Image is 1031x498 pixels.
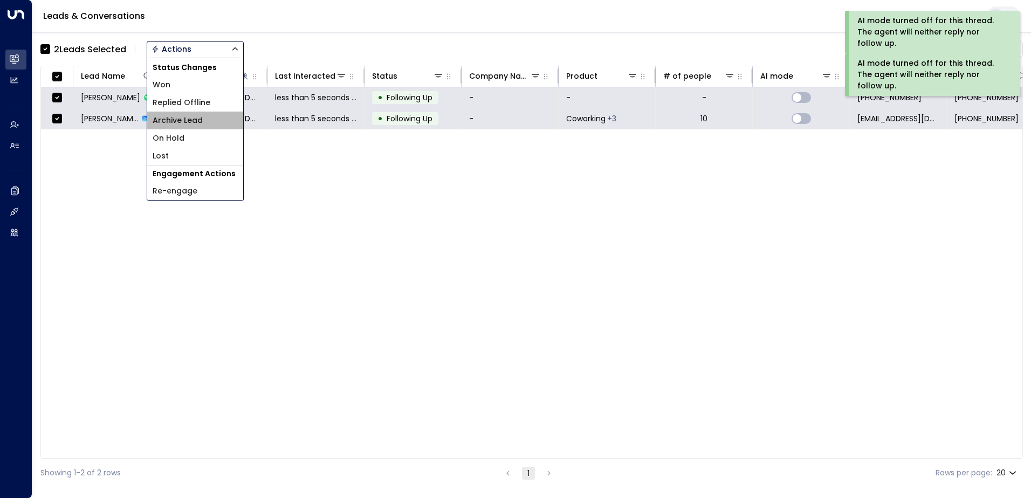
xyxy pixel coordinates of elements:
div: Product [566,70,638,82]
span: Toggle select all [50,70,64,84]
div: Company Name [469,70,541,82]
span: Archive Lead [153,115,203,126]
h1: Status Changes [147,59,243,76]
div: Actions [152,44,191,54]
div: Showing 1-2 of 2 rows [40,467,121,479]
td: - [559,87,656,108]
div: Lead Name [81,70,153,82]
span: less than 5 seconds ago [275,113,356,124]
span: Replied Offline [153,97,210,108]
div: • [377,88,383,107]
td: - [462,108,559,129]
div: Last Interacted [275,70,335,82]
div: • [377,109,383,128]
span: Coworking [566,113,606,124]
span: Toggle select row [50,112,64,126]
span: Hemrajsinh Vaghela [81,113,139,124]
span: Re-engage [153,185,197,197]
div: Lead Name [81,70,125,82]
span: +447887437444 [954,92,1019,103]
span: Won [153,79,170,91]
span: sales@newflex.com [857,113,939,124]
span: Hemrajsinh Vaghela [81,92,140,103]
div: 10 [700,113,707,124]
div: Last Interacted [275,70,347,82]
button: Actions [147,41,244,57]
td: - [462,87,559,108]
span: +447887437444 [857,92,922,103]
div: Dedicated Desk,Private Day Office,Private Office [607,113,616,124]
div: AI mode [760,70,793,82]
div: 20 [996,465,1019,481]
nav: pagination navigation [501,466,556,480]
div: AI mode [760,70,832,82]
div: Status [372,70,444,82]
div: - [702,92,706,103]
span: On Hold [153,133,184,144]
span: Toggle select row [50,91,64,105]
h1: Engagement Actions [147,165,243,182]
a: Leads & Conversations [43,10,145,22]
div: # of people [663,70,735,82]
span: Following Up [387,92,432,103]
span: less than 5 seconds ago [275,92,356,103]
div: Company Name [469,70,530,82]
span: Following Up [387,113,432,124]
div: Product [566,70,597,82]
div: 2 Lead s Selected [54,43,126,56]
span: +447887437444 [954,113,1019,124]
button: page 1 [522,467,535,480]
span: Lost [153,150,169,162]
label: Rows per page: [936,467,992,479]
div: Button group with a nested menu [147,41,244,57]
div: AI mode turned off for this thread. The agent will neither reply nor follow up. [857,58,1006,92]
div: # of people [663,70,711,82]
div: Status [372,70,397,82]
div: AI mode turned off for this thread. The agent will neither reply nor follow up. [857,15,1006,49]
